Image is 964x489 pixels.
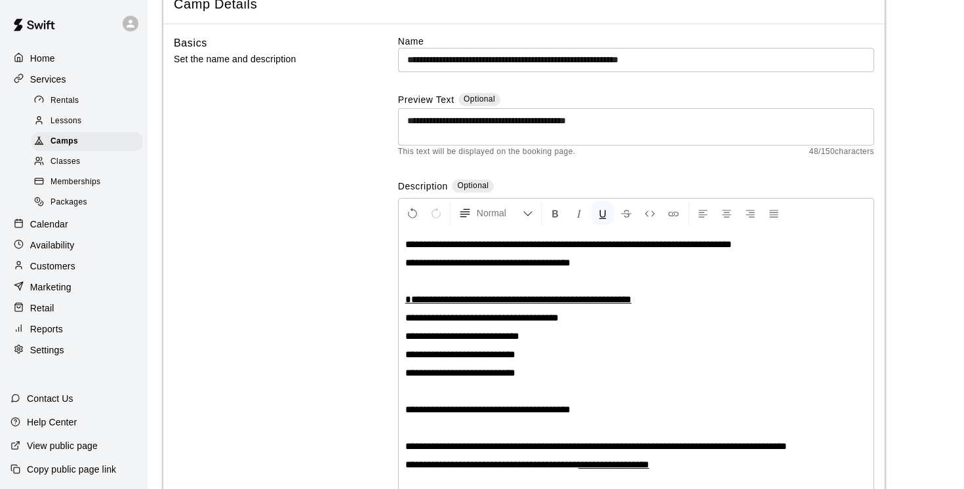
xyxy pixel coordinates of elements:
div: Classes [31,153,142,171]
p: View public page [27,439,98,452]
button: Center Align [715,201,738,225]
p: Availability [30,239,75,252]
a: Services [10,69,137,89]
span: Memberships [50,176,100,189]
span: Optional [464,94,495,104]
a: Retail [10,298,137,318]
div: Rentals [31,92,142,110]
button: Right Align [739,201,761,225]
a: Marketing [10,277,137,297]
button: Left Align [692,201,714,225]
p: Calendar [30,218,68,231]
a: Lessons [31,111,148,131]
button: Format Italics [568,201,590,225]
span: Classes [50,155,80,168]
a: Settings [10,340,137,360]
label: Description [398,180,448,195]
a: Home [10,49,137,68]
div: Camps [31,132,142,151]
h6: Basics [174,35,207,52]
a: Customers [10,256,137,276]
a: Memberships [31,172,148,193]
p: Retail [30,302,54,315]
label: Preview Text [398,93,454,108]
p: Settings [30,343,64,357]
span: Packages [50,196,87,209]
button: Undo [401,201,424,225]
p: Marketing [30,281,71,294]
a: Camps [31,132,148,152]
p: Reports [30,323,63,336]
button: Format Bold [544,201,567,225]
span: Lessons [50,115,82,128]
a: Packages [31,193,148,213]
span: Optional [457,181,489,190]
div: Lessons [31,112,142,130]
a: Rentals [31,90,148,111]
a: Reports [10,319,137,339]
button: Justify Align [763,201,785,225]
p: Help Center [27,416,77,429]
a: Classes [31,152,148,172]
span: Normal [477,206,523,220]
span: This text will be displayed on the booking page. [398,146,576,159]
span: Rentals [50,94,79,108]
span: 48 / 150 characters [809,146,874,159]
button: Format Underline [592,201,614,225]
p: Home [30,52,55,65]
p: Customers [30,260,75,273]
label: Name [398,35,874,48]
div: Memberships [31,173,142,191]
a: Availability [10,235,137,255]
button: Formatting Options [453,201,538,225]
a: Calendar [10,214,137,234]
div: Packages [31,193,142,212]
span: Camps [50,135,78,148]
button: Format Strikethrough [615,201,637,225]
p: Contact Us [27,392,73,405]
button: Redo [425,201,447,225]
p: Set the name and description [174,51,356,68]
button: Insert Code [639,201,661,225]
p: Copy public page link [27,463,116,476]
button: Insert Link [662,201,685,225]
p: Services [30,73,66,86]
